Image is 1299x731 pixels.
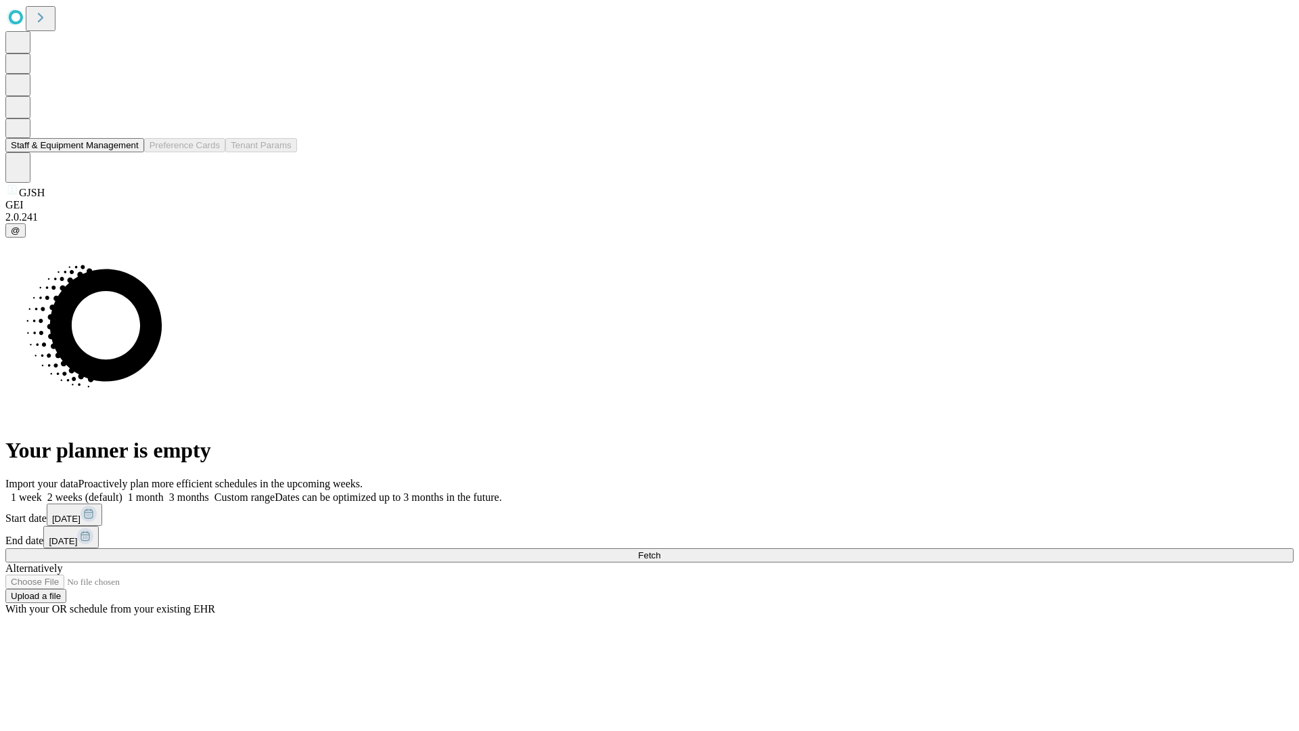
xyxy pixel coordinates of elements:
button: @ [5,223,26,238]
div: Start date [5,504,1294,526]
button: [DATE] [43,526,99,548]
button: Staff & Equipment Management [5,138,144,152]
div: 2.0.241 [5,211,1294,223]
span: Custom range [214,491,275,503]
button: Tenant Params [225,138,297,152]
span: [DATE] [52,514,81,524]
span: Proactively plan more efficient schedules in the upcoming weeks. [78,478,363,489]
span: Dates can be optimized up to 3 months in the future. [275,491,501,503]
button: Upload a file [5,589,66,603]
span: 3 months [169,491,209,503]
span: GJSH [19,187,45,198]
span: 1 month [128,491,164,503]
button: [DATE] [47,504,102,526]
span: @ [11,225,20,236]
span: Fetch [638,550,660,560]
span: [DATE] [49,536,77,546]
span: 2 weeks (default) [47,491,122,503]
button: Fetch [5,548,1294,562]
span: Alternatively [5,562,62,574]
div: End date [5,526,1294,548]
button: Preference Cards [144,138,225,152]
span: Import your data [5,478,78,489]
span: With your OR schedule from your existing EHR [5,603,215,615]
h1: Your planner is empty [5,438,1294,463]
span: 1 week [11,491,42,503]
div: GEI [5,199,1294,211]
